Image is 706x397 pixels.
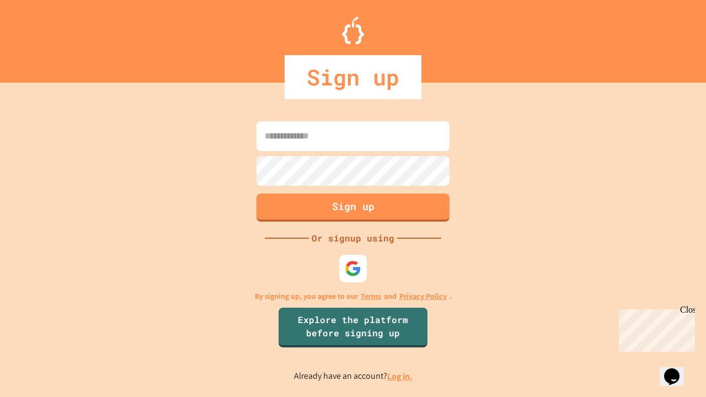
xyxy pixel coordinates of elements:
[342,17,364,44] img: Logo.svg
[285,55,421,99] div: Sign up
[660,353,695,386] iframe: chat widget
[256,194,450,222] button: Sign up
[387,371,413,382] a: Log in.
[345,260,361,277] img: google-icon.svg
[399,291,447,302] a: Privacy Policy
[614,305,695,352] iframe: chat widget
[279,308,427,347] a: Explore the platform before signing up
[4,4,76,70] div: Chat with us now!Close
[255,291,452,302] p: By signing up, you agree to our and .
[361,291,381,302] a: Terms
[309,232,397,245] div: Or signup using
[294,369,413,383] p: Already have an account?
